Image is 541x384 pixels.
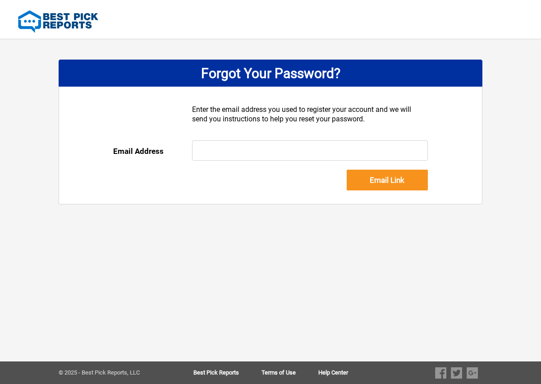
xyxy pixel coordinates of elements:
[18,10,98,33] img: Best Pick Reports Logo
[318,370,348,376] a: Help Center
[261,370,318,376] a: Terms of Use
[113,140,192,162] div: Email Address
[193,370,261,376] a: Best Pick Reports
[59,60,482,87] div: Forgot Your Password?
[347,170,428,190] input: Email Link
[192,105,428,140] div: Enter the email address you used to register your account and we will send you instructions to he...
[59,370,165,376] div: © 2025 - Best Pick Reports, LLC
